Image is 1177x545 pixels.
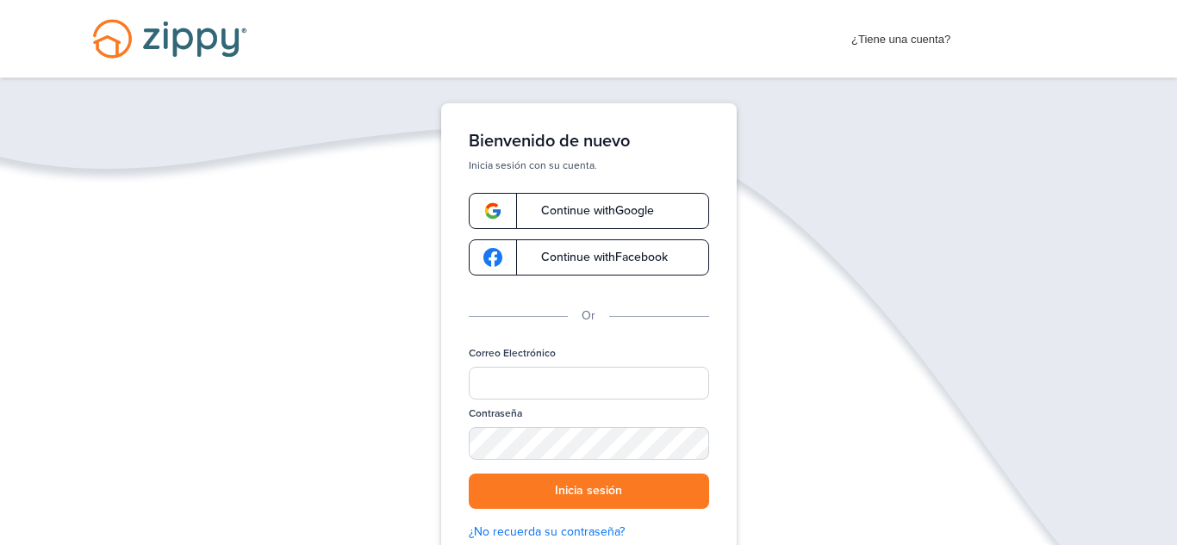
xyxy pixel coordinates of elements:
[469,474,709,509] button: Inicia sesión
[469,239,709,276] a: google-logoContinue withFacebook
[469,406,522,421] label: Contraseña
[469,193,709,229] a: google-logoContinue withGoogle
[851,22,950,49] span: ¿Tiene una cuenta?
[469,427,709,460] input: Contraseña
[483,201,502,220] img: google-logo
[483,248,502,267] img: google-logo
[524,205,654,217] span: Continue with Google
[469,346,556,361] label: Correo Electrónico
[469,158,709,172] p: Inicia sesión con su cuenta.
[582,307,595,325] p: Or
[469,131,709,152] h1: Bienvenido de nuevo
[469,367,709,399] input: Correo Electrónico
[524,251,668,263] span: Continue with Facebook
[469,523,709,542] a: ¿No recuerda su contraseña?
